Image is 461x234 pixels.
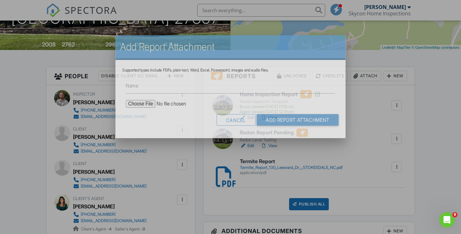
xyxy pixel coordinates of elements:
[120,40,341,53] h2: Add Report Attachment
[126,82,138,89] label: Name
[216,114,255,126] div: Cancel
[452,212,457,217] span: 8
[439,212,455,228] iframe: Intercom live chat
[122,68,338,73] div: Supported types include PDFs, plain text, Word, Excel, Powerpoint, images and audio files.
[256,114,338,126] input: Add Report Attachment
